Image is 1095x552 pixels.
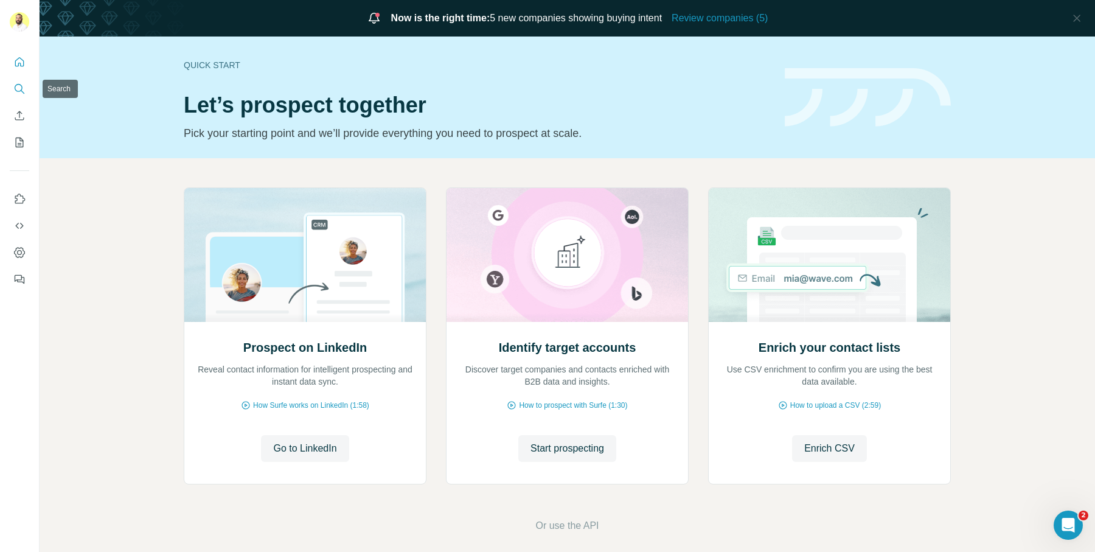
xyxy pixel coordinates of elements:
p: Pick your starting point and we’ll provide everything you need to prospect at scale. [184,125,770,142]
h1: Let’s prospect together [184,93,770,117]
button: Use Surfe API [10,215,29,237]
span: How to prospect with Surfe (1:30) [519,400,627,411]
button: Review companies (5) [672,11,768,26]
button: Search [10,78,29,100]
button: Dashboard [10,242,29,264]
h2: Enrich your contact lists [759,339,900,356]
span: Go to LinkedIn [273,441,336,456]
img: Prospect on LinkedIn [184,188,426,322]
h2: Prospect on LinkedIn [243,339,367,356]
button: Go to LinkedIn [261,435,349,462]
span: Enrich CSV [804,441,855,456]
img: Identify target accounts [446,188,689,322]
img: banner [785,68,951,127]
span: Now is the right time: [391,13,490,23]
img: Avatar [10,12,29,32]
h2: Identify target accounts [499,339,636,356]
img: Enrich your contact lists [708,188,951,322]
button: Use Surfe on LinkedIn [10,188,29,210]
div: Quick start [184,59,770,71]
p: Use CSV enrichment to confirm you are using the best data available. [721,363,938,388]
button: Start prospecting [518,435,616,462]
button: Quick start [10,51,29,73]
button: Or use the API [535,519,599,533]
button: Enrich CSV [792,435,867,462]
span: 5 new companies showing buying intent [391,11,662,26]
button: My lists [10,131,29,153]
p: Reveal contact information for intelligent prospecting and instant data sync. [196,363,414,388]
button: Feedback [10,268,29,290]
p: Discover target companies and contacts enriched with B2B data and insights. [459,363,676,388]
button: Enrich CSV [10,105,29,127]
span: How to upload a CSV (2:59) [790,400,881,411]
span: Start prospecting [530,441,604,456]
span: How Surfe works on LinkedIn (1:58) [253,400,369,411]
